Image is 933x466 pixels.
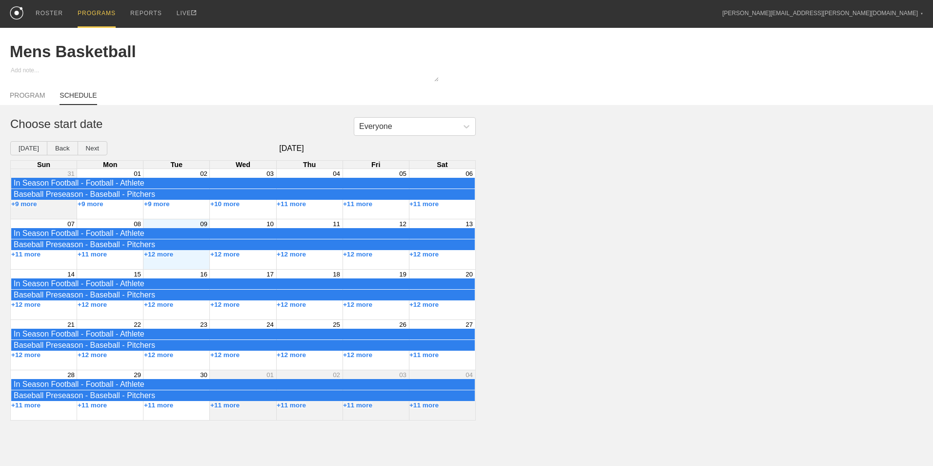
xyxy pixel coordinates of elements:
div: Baseball Preseason - Baseball - Pitchers [14,240,472,249]
button: +12 more [144,351,173,359]
button: +12 more [11,301,41,308]
button: 09 [200,220,207,228]
span: Mon [103,161,118,169]
button: 30 [200,371,207,379]
button: +11 more [277,200,306,208]
button: +12 more [210,351,240,359]
button: +12 more [343,251,372,258]
button: 23 [200,321,207,328]
button: +12 more [409,301,439,308]
div: Everyone [359,122,392,131]
button: +11 more [409,200,439,208]
iframe: Chat Widget [884,419,933,466]
button: +12 more [144,251,173,258]
button: 25 [333,321,340,328]
button: 17 [266,271,274,278]
button: 02 [200,170,207,177]
button: +11 more [277,402,306,409]
button: 02 [333,371,340,379]
div: In Season Football - Football - Athlete [14,229,472,238]
div: In Season Football - Football - Athlete [14,179,472,188]
span: Thu [303,161,316,169]
div: ▼ [920,11,923,17]
span: Wed [236,161,250,169]
button: 03 [266,170,274,177]
button: +12 more [144,301,173,308]
button: +11 more [210,402,240,409]
button: +11 more [11,402,41,409]
button: 11 [333,220,340,228]
button: +12 more [210,251,240,258]
button: +12 more [277,301,306,308]
button: +12 more [78,351,107,359]
button: 13 [466,220,473,228]
button: 03 [399,371,406,379]
button: +12 more [343,351,372,359]
button: +12 more [78,301,107,308]
button: 26 [399,321,406,328]
button: 18 [333,271,340,278]
button: 01 [266,371,274,379]
button: 15 [134,271,141,278]
div: In Season Football - Football - Athlete [14,380,472,389]
button: +11 more [78,402,107,409]
button: 05 [399,170,406,177]
h1: Choose start date [10,117,466,131]
button: +9 more [144,200,170,208]
button: 29 [134,371,141,379]
div: Baseball Preseason - Baseball - Pitchers [14,391,472,400]
button: 27 [466,321,473,328]
button: 10 [266,220,274,228]
button: 04 [466,371,473,379]
button: 24 [266,321,274,328]
button: +12 more [11,351,41,359]
button: +12 more [409,251,439,258]
button: +9 more [78,200,103,208]
button: 28 [67,371,75,379]
button: 22 [134,321,141,328]
button: 01 [134,170,141,177]
div: Month View [10,160,476,421]
span: Sat [437,161,447,169]
span: Fri [371,161,380,169]
img: logo [10,6,23,20]
button: [DATE] [10,141,47,155]
button: 20 [466,271,473,278]
button: +11 more [343,200,372,208]
button: 31 [67,170,75,177]
button: 14 [67,271,75,278]
span: Tue [171,161,183,169]
div: Baseball Preseason - Baseball - Pitchers [14,291,472,299]
button: +12 more [277,251,306,258]
button: +11 more [409,402,439,409]
button: +11 more [343,402,372,409]
button: 12 [399,220,406,228]
button: +12 more [210,301,240,308]
button: 19 [399,271,406,278]
div: Baseball Preseason - Baseball - Pitchers [14,190,472,199]
button: +11 more [11,251,41,258]
span: Sun [37,161,50,169]
button: +11 more [409,351,439,359]
button: 06 [466,170,473,177]
button: 04 [333,170,340,177]
button: Back [47,141,78,155]
button: 07 [67,220,75,228]
div: In Season Football - Football - Athlete [14,279,472,288]
button: +11 more [144,402,173,409]
button: +11 more [78,251,107,258]
button: 16 [200,271,207,278]
div: In Season Football - Football - Athlete [14,330,472,339]
button: +10 more [210,200,240,208]
span: [DATE] [107,144,476,153]
a: PROGRAM [10,91,45,104]
button: 08 [134,220,141,228]
div: Baseball Preseason - Baseball - Pitchers [14,341,472,350]
button: 21 [67,321,75,328]
button: Next [78,141,107,155]
a: SCHEDULE [60,91,97,105]
button: +12 more [343,301,372,308]
button: +9 more [11,200,37,208]
button: +12 more [277,351,306,359]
